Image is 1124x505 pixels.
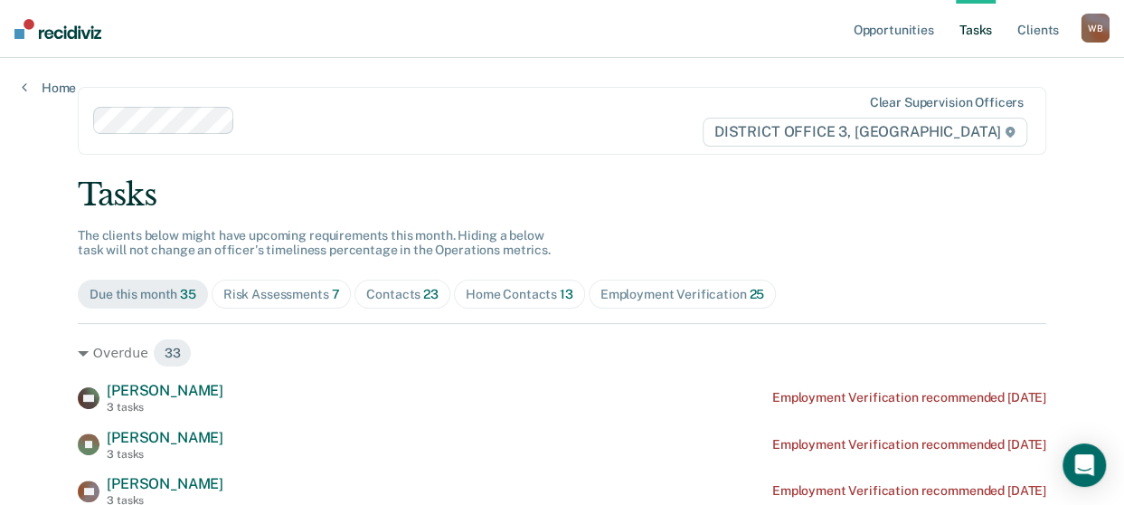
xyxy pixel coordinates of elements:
[223,287,340,302] div: Risk Assessments
[600,287,764,302] div: Employment Verification
[78,338,1046,367] div: Overdue 33
[772,483,1046,499] div: Employment Verification recommended [DATE]
[107,382,223,399] span: [PERSON_NAME]
[331,287,339,301] span: 7
[78,176,1046,214] div: Tasks
[1081,14,1110,43] div: W B
[703,118,1027,147] span: DISTRICT OFFICE 3, [GEOGRAPHIC_DATA]
[22,80,76,96] a: Home
[560,287,573,301] span: 13
[1063,443,1106,487] div: Open Intercom Messenger
[1081,14,1110,43] button: WB
[78,228,551,258] span: The clients below might have upcoming requirements this month. Hiding a below task will not chang...
[423,287,439,301] span: 23
[107,475,223,492] span: [PERSON_NAME]
[90,287,196,302] div: Due this month
[14,19,101,39] img: Recidiviz
[107,401,223,414] div: 3 tasks
[749,287,764,301] span: 25
[466,287,573,302] div: Home Contacts
[772,390,1046,405] div: Employment Verification recommended [DATE]
[107,448,223,461] div: 3 tasks
[366,287,439,302] div: Contacts
[180,287,196,301] span: 35
[153,338,193,367] span: 33
[869,95,1023,110] div: Clear supervision officers
[107,429,223,446] span: [PERSON_NAME]
[772,437,1046,453] div: Employment Verification recommended [DATE]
